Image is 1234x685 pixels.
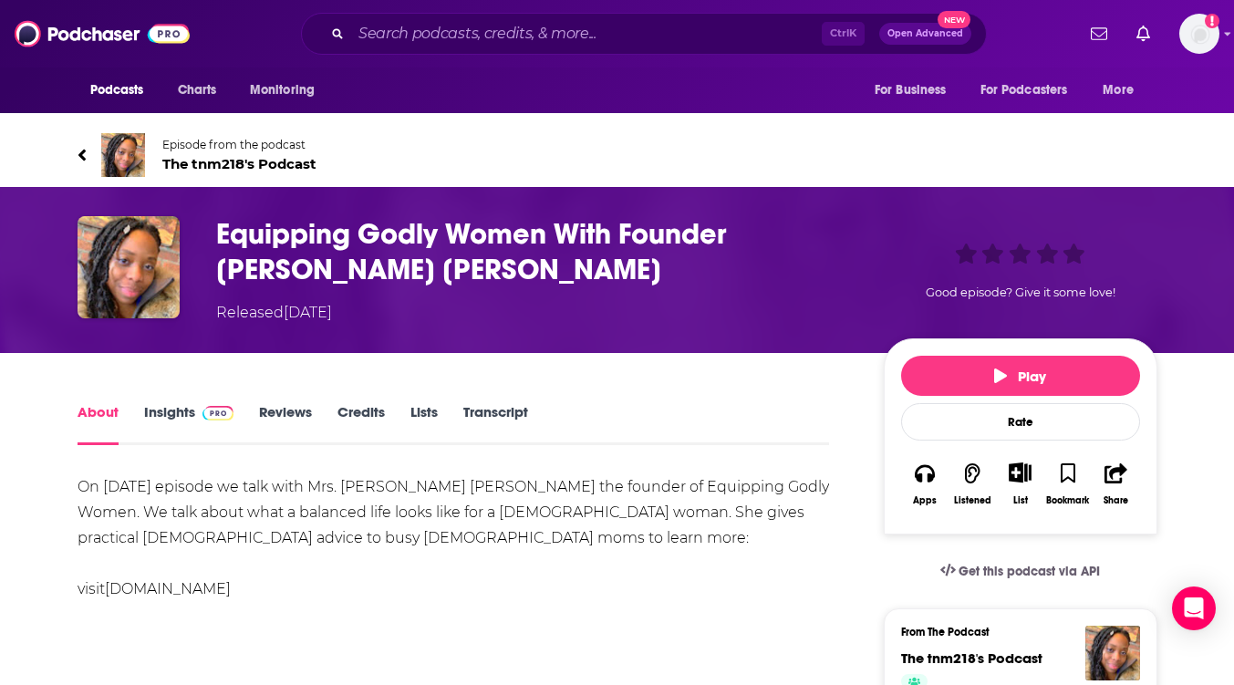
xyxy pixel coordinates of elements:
[162,138,316,151] span: Episode from the podcast
[938,11,970,28] span: New
[301,13,987,55] div: Search podcasts, credits, & more...
[996,451,1043,517] div: Show More ButtonList
[15,16,190,51] img: Podchaser - Follow, Share and Rate Podcasts
[101,133,145,177] img: The tnm218's Podcast
[166,73,228,108] a: Charts
[463,403,528,445] a: Transcript
[1172,586,1216,630] div: Open Intercom Messenger
[78,73,168,108] button: open menu
[1205,14,1219,28] svg: Add a profile image
[337,403,385,445] a: Credits
[949,451,996,517] button: Listened
[1046,495,1089,506] div: Bookmark
[410,403,438,445] a: Lists
[913,495,937,506] div: Apps
[259,403,312,445] a: Reviews
[1090,73,1156,108] button: open menu
[875,78,947,103] span: For Business
[1179,14,1219,54] button: Show profile menu
[926,285,1115,299] span: Good episode? Give it some love!
[1129,18,1157,49] a: Show notifications dropdown
[1085,626,1140,680] img: The tnm218's Podcast
[162,155,316,172] span: The tnm218's Podcast
[178,78,217,103] span: Charts
[1044,451,1092,517] button: Bookmark
[926,549,1115,594] a: Get this podcast via API
[250,78,315,103] span: Monitoring
[1001,462,1039,483] button: Show More Button
[980,78,1068,103] span: For Podcasters
[216,216,855,287] h1: Equipping Godly Women With Founder Brittany Ann
[901,403,1140,441] div: Rate
[1104,495,1128,506] div: Share
[954,495,991,506] div: Listened
[237,73,338,108] button: open menu
[1179,14,1219,54] img: User Profile
[879,23,971,45] button: Open AdvancedNew
[105,580,231,597] a: [DOMAIN_NAME]
[1092,451,1139,517] button: Share
[901,356,1140,396] button: Play
[959,564,1100,579] span: Get this podcast via API
[351,19,822,48] input: Search podcasts, credits, & more...
[901,649,1042,667] a: The tnm218's Podcast
[90,78,144,103] span: Podcasts
[887,29,963,38] span: Open Advanced
[862,73,970,108] button: open menu
[216,302,332,324] div: Released [DATE]
[901,451,949,517] button: Apps
[202,406,234,420] img: Podchaser Pro
[994,368,1046,385] span: Play
[1103,78,1134,103] span: More
[969,73,1094,108] button: open menu
[1084,18,1115,49] a: Show notifications dropdown
[78,403,119,445] a: About
[144,403,234,445] a: InsightsPodchaser Pro
[1013,494,1028,506] div: List
[78,133,1157,177] a: The tnm218's PodcastEpisode from the podcastThe tnm218's Podcast
[78,474,830,602] div: On [DATE] episode we talk with Mrs. [PERSON_NAME] [PERSON_NAME] the founder of Equipping Godly Wo...
[1179,14,1219,54] span: Logged in as Andrea1206
[822,22,865,46] span: Ctrl K
[901,626,1125,638] h3: From The Podcast
[78,216,180,318] img: Equipping Godly Women With Founder Brittany Ann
